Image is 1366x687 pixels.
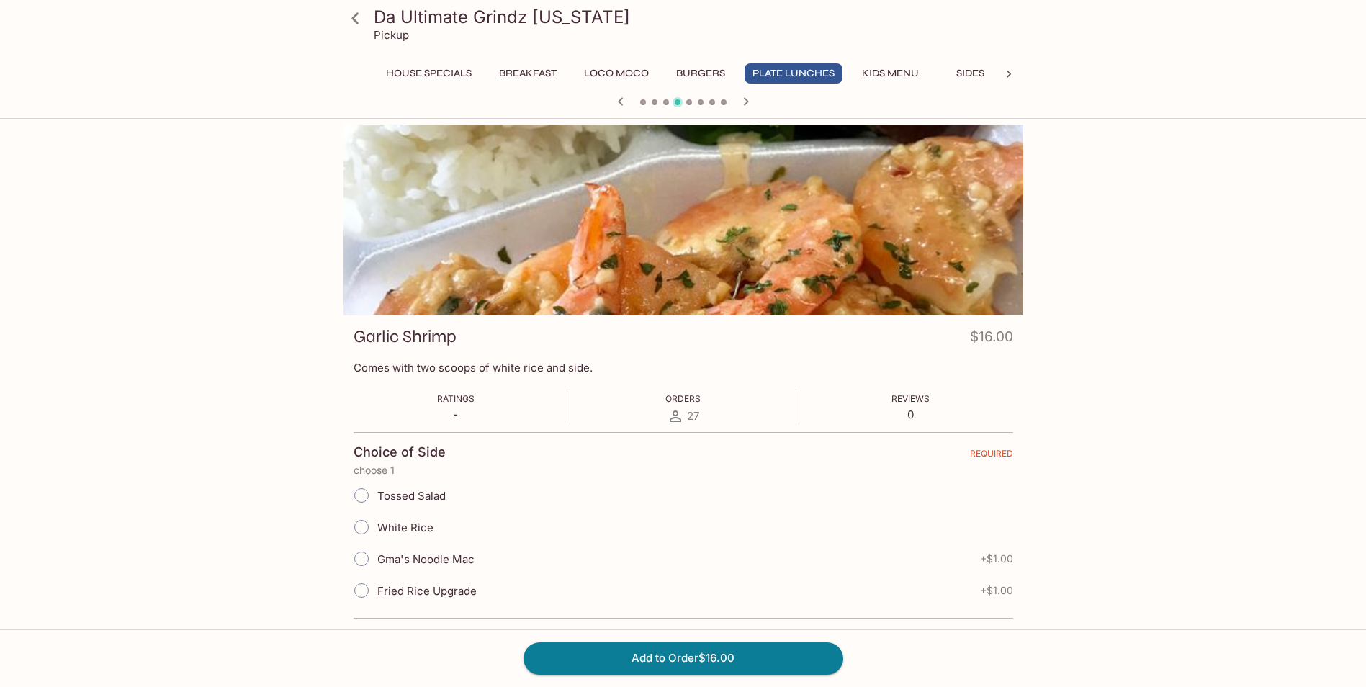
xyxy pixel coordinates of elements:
[354,464,1013,476] p: choose 1
[377,584,477,598] span: Fried Rice Upgrade
[524,642,843,674] button: Add to Order$16.00
[970,325,1013,354] h4: $16.00
[854,63,927,84] button: Kids Menu
[491,63,565,84] button: Breakfast
[576,63,657,84] button: Loco Moco
[745,63,842,84] button: Plate Lunches
[437,408,475,421] p: -
[980,553,1013,565] span: + $1.00
[891,393,930,404] span: Reviews
[437,393,475,404] span: Ratings
[343,125,1023,315] div: Garlic Shrimp
[891,408,930,421] p: 0
[665,393,701,404] span: Orders
[354,325,457,348] h3: Garlic Shrimp
[374,28,409,42] p: Pickup
[377,489,446,503] span: Tossed Salad
[354,444,446,460] h4: Choice of Side
[668,63,733,84] button: Burgers
[938,63,1003,84] button: Sides
[374,6,1017,28] h3: Da Ultimate Grindz [US_STATE]
[687,409,699,423] span: 27
[377,552,475,566] span: Gma's Noodle Mac
[980,585,1013,596] span: + $1.00
[970,448,1013,464] span: REQUIRED
[354,361,1013,374] p: Comes with two scoops of white rice and side.
[377,521,433,534] span: White Rice
[378,63,480,84] button: House Specials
